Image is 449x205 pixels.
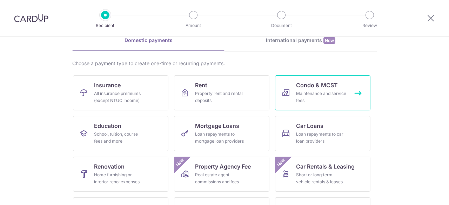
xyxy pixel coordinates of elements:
span: Mortgage Loans [195,122,239,130]
p: Review [344,22,396,29]
p: Recipient [79,22,131,29]
a: Mortgage LoansLoan repayments to mortgage loan providers [174,116,269,151]
p: Amount [167,22,219,29]
div: Home furnishing or interior reno-expenses [94,171,145,185]
span: Renovation [94,162,125,171]
div: Short or long‑term vehicle rentals & leases [296,171,347,185]
a: Property Agency FeeReal estate agent commissions and feesNew [174,157,269,192]
div: International payments [224,37,377,44]
span: Insurance [94,81,121,89]
span: Rent [195,81,207,89]
div: Real estate agent commissions and fees [195,171,246,185]
div: School, tuition, course fees and more [94,131,145,145]
a: RenovationHome furnishing or interior reno-expenses [73,157,168,192]
a: EducationSchool, tuition, course fees and more [73,116,168,151]
div: Maintenance and service fees [296,90,347,104]
div: Loan repayments to mortgage loan providers [195,131,246,145]
a: InsuranceAll insurance premiums (except NTUC Income) [73,75,168,110]
span: Help [62,5,76,11]
div: Loan repayments to car loan providers [296,131,347,145]
span: Condo & MCST [296,81,338,89]
a: Car LoansLoan repayments to car loan providers [275,116,370,151]
span: Education [94,122,121,130]
span: New [323,37,335,44]
span: New [174,157,186,168]
a: Condo & MCSTMaintenance and service fees [275,75,370,110]
div: All insurance premiums (except NTUC Income) [94,90,145,104]
div: Choose a payment type to create one-time or recurring payments. [72,60,377,67]
div: Property rent and rental deposits [195,90,246,104]
span: New [275,157,287,168]
span: Property Agency Fee [195,162,251,171]
span: Car Loans [296,122,323,130]
p: Document [255,22,307,29]
div: Domestic payments [72,37,224,44]
a: Car Rentals & LeasingShort or long‑term vehicle rentals & leasesNew [275,157,370,192]
a: RentProperty rent and rental deposits [174,75,269,110]
img: CardUp [14,14,48,22]
span: Car Rentals & Leasing [296,162,355,171]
